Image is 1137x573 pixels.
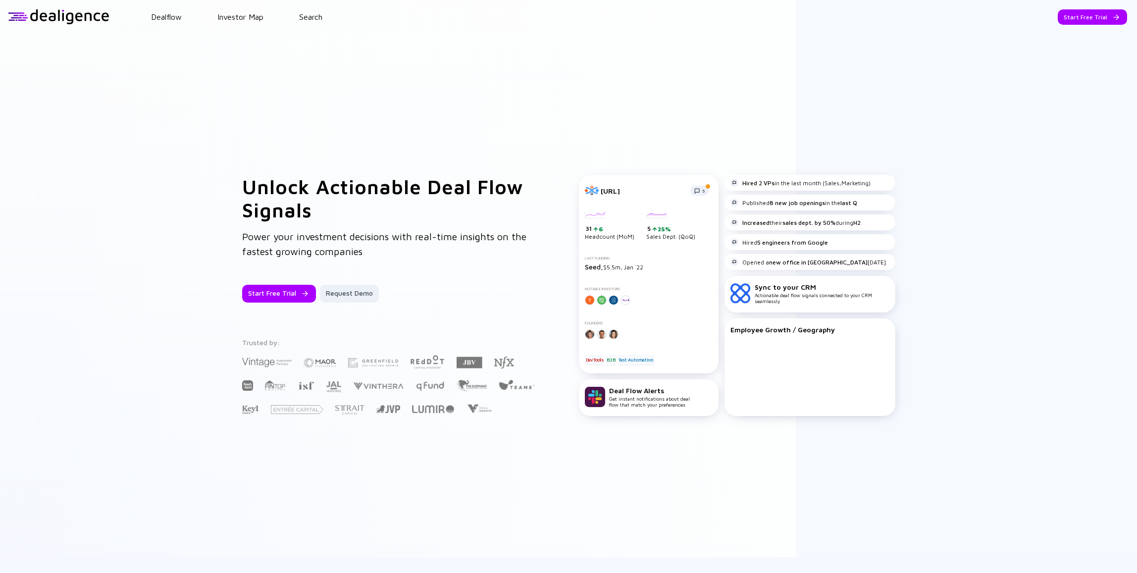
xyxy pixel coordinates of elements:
[466,404,492,414] img: Viola Growth
[730,199,857,207] div: Published in the
[657,225,671,233] div: 25%
[730,238,828,246] div: Hired
[757,239,828,246] strong: 5 engineers from Google
[457,356,482,369] img: JBV Capital
[730,218,861,226] div: their during
[742,179,775,187] strong: Hired 2 VPs
[585,287,713,291] div: Notable Investors
[217,12,263,21] a: Investor Map
[320,285,379,303] button: Request Demo
[646,211,695,240] div: Sales Dept. (QoQ)
[242,357,292,368] img: Vintage Investment Partners
[412,405,454,413] img: Lumir Ventures
[242,285,316,303] button: Start Free Trial
[606,355,616,365] div: B2B
[353,381,404,391] img: Vinthera
[770,199,825,207] strong: 8 new job openings
[271,405,323,414] img: Entrée Capital
[242,405,259,415] img: Key1 Capital
[151,12,182,21] a: Dealflow
[299,12,322,21] a: Search
[730,179,871,187] div: in the last month (Sales,Marketing)
[376,405,400,413] img: Jerusalem Venture Partners
[782,219,835,226] strong: sales dept. by 50%
[755,283,889,304] div: Actionable deal flow signals connected to your CRM seamlessly
[326,381,341,392] img: JAL Ventures
[242,175,539,221] h1: Unlock Actionable Deal Flow Signals
[457,380,487,391] img: The Elephant
[298,381,314,390] img: Israel Secondary Fund
[1058,9,1127,25] button: Start Free Trial
[585,211,634,240] div: Headcount (MoM)
[585,321,713,325] div: Founders
[647,225,695,233] div: 5
[410,353,445,369] img: Red Dot Capital Partners
[598,225,603,233] div: 6
[730,258,886,266] div: Opened a [DATE]
[335,405,364,415] img: Strait Capital
[494,357,514,368] img: NFX
[609,386,690,395] div: Deal Flow Alerts
[415,380,445,392] img: Q Fund
[585,256,713,260] div: Last Funding
[348,358,398,367] img: Greenfield Partners
[585,262,603,271] span: Seed,
[730,325,889,334] div: Employee Growth / Geography
[585,355,605,365] div: DevTools
[609,386,690,408] div: Get instant notifications about deal flow that match your preferences
[755,283,889,291] div: Sync to your CRM
[853,219,861,226] strong: H2
[242,338,536,347] div: Trusted by:
[742,219,770,226] strong: Increased
[769,259,868,266] strong: new office in [GEOGRAPHIC_DATA]
[618,355,654,365] div: Test Automation
[601,187,684,195] div: [URL]
[585,262,713,271] div: $5.5m, Jan `22
[586,225,634,233] div: 31
[242,231,526,257] span: Power your investment decisions with real-time insights on the fastest growing companies
[499,379,534,390] img: Team8
[304,355,336,371] img: Maor Investments
[840,199,857,207] strong: last Q
[265,380,286,391] img: FINTOP Capital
